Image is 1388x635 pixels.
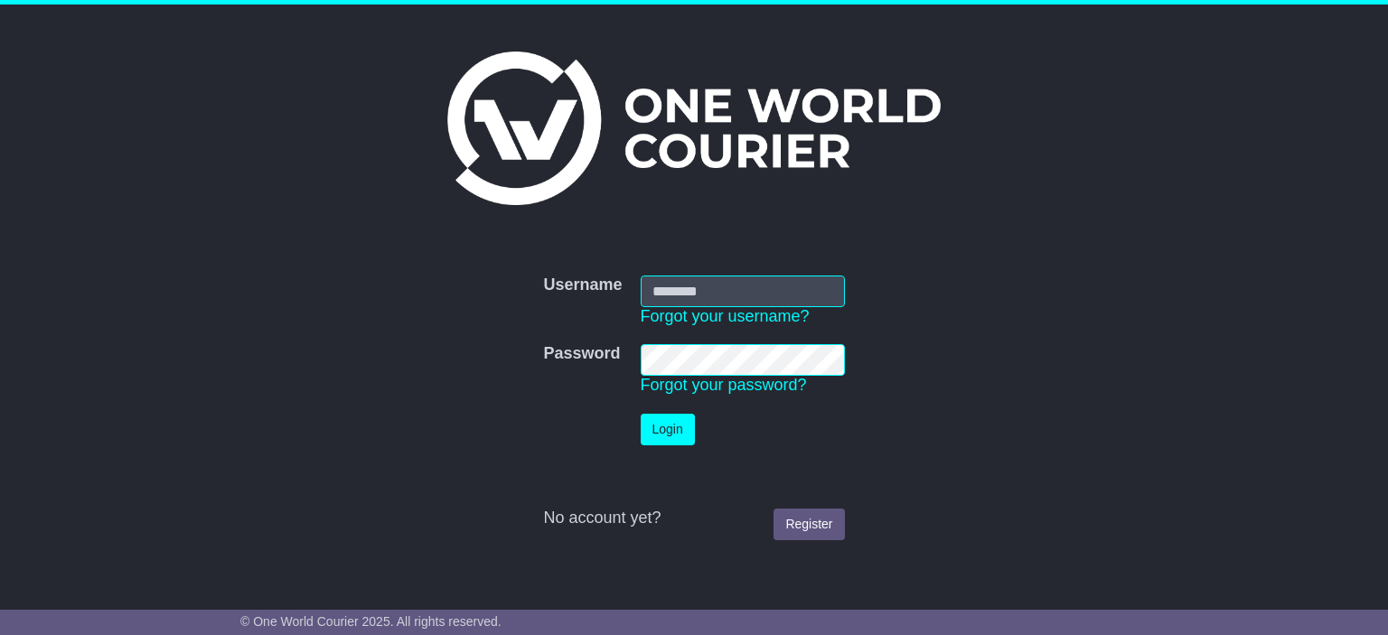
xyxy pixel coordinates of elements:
[641,376,807,394] a: Forgot your password?
[641,414,695,445] button: Login
[240,614,502,629] span: © One World Courier 2025. All rights reserved.
[641,307,810,325] a: Forgot your username?
[543,275,622,295] label: Username
[447,51,941,205] img: One World
[543,344,620,364] label: Password
[774,509,844,540] a: Register
[543,509,844,528] div: No account yet?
